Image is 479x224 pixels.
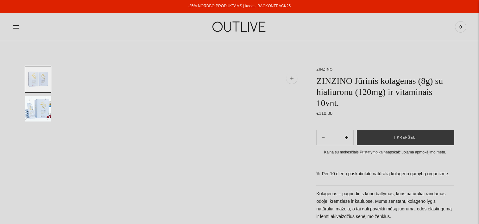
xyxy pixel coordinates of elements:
input: Product quantity [330,133,340,142]
span: Į krepšelį [394,134,417,141]
a: Pristatymo kaina [360,150,388,154]
img: OUTLIVE [200,16,279,38]
button: Translation missing: en.general.accessibility.image_thumbail [25,66,51,92]
a: ZINZINO [316,67,333,71]
button: Translation missing: en.general.accessibility.image_thumbail [25,96,51,121]
a: 0 [455,20,466,34]
button: Subtract product quantity [340,130,353,145]
span: €110,00 [316,111,332,116]
div: Kaina su mokesčiais. apskaičiuojama apmokėjimo metu. [316,149,454,156]
a: -25% NORDBO PRODUKTAMS | kodas: BACKONTRACK25 [188,4,291,8]
h1: ZINZINO Jūrinis kolagenas (8g) su hialiuronu (120mg) ir vitaminais 10vnt. [316,75,454,109]
button: Į krepšelį [357,130,454,145]
span: 0 [456,22,465,31]
button: Add product quantity [317,130,330,145]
